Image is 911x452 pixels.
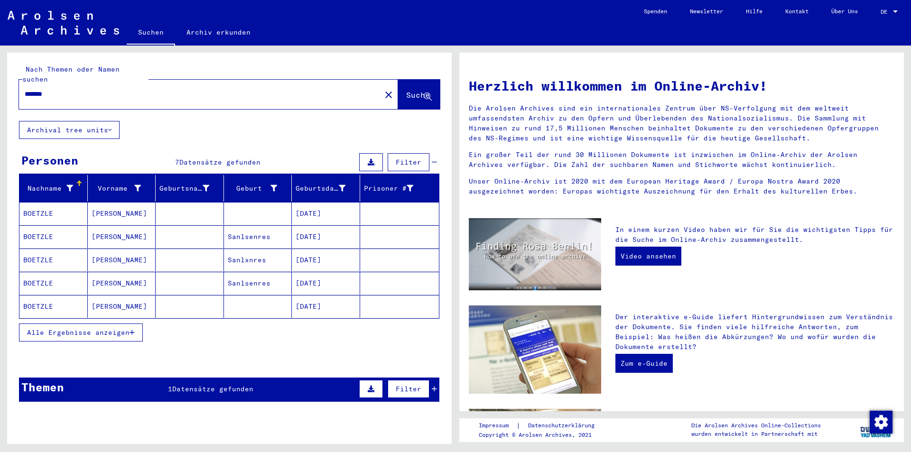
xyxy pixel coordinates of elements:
[858,418,894,442] img: yv_logo.png
[691,421,821,430] p: Die Arolsen Archives Online-Collections
[296,181,360,196] div: Geburtsdatum
[224,225,292,248] mat-cell: Sanlsenres
[127,21,175,46] a: Suchen
[881,9,891,15] span: DE
[292,175,360,202] mat-header-cell: Geburtsdatum
[364,181,428,196] div: Prisoner #
[88,272,156,295] mat-cell: [PERSON_NAME]
[615,225,894,245] p: In einem kurzen Video haben wir für Sie die wichtigsten Tipps für die Suche im Online-Archiv zusa...
[19,202,88,225] mat-cell: BOETZLE
[870,411,892,434] img: Zustimmung ändern
[615,247,681,266] a: Video ansehen
[388,153,429,171] button: Filter
[398,80,440,109] button: Suche
[469,76,894,96] h1: Herzlich willkommen im Online-Archiv!
[172,385,253,393] span: Datensätze gefunden
[159,184,209,194] div: Geburtsname
[88,175,156,202] mat-header-cell: Vorname
[469,176,894,196] p: Unser Online-Archiv ist 2020 mit dem European Heritage Award / Europa Nostra Award 2020 ausgezeic...
[479,421,606,431] div: |
[224,175,292,202] mat-header-cell: Geburt‏
[88,202,156,225] mat-cell: [PERSON_NAME]
[19,295,88,318] mat-cell: BOETZLE
[156,175,224,202] mat-header-cell: Geburtsname
[175,21,262,44] a: Archiv erkunden
[292,202,360,225] mat-cell: [DATE]
[19,175,88,202] mat-header-cell: Nachname
[388,380,429,398] button: Filter
[479,431,606,439] p: Copyright © Arolsen Archives, 2021
[224,272,292,295] mat-cell: Sanlsenres
[19,225,88,248] mat-cell: BOETZLE
[224,249,292,271] mat-cell: Sanlxnres
[19,323,143,341] button: Alle Ergebnisse anzeigen
[379,85,398,104] button: Clear
[364,184,414,194] div: Prisoner #
[615,312,894,352] p: Der interaktive e-Guide liefert Hintergrundwissen zum Verständnis der Dokumente. Sie finden viele...
[479,421,516,431] a: Impressum
[179,158,260,166] span: Datensätze gefunden
[21,152,78,169] div: Personen
[292,249,360,271] mat-cell: [DATE]
[27,328,130,337] span: Alle Ergebnisse anzeigen
[19,249,88,271] mat-cell: BOETZLE
[406,90,430,100] span: Suche
[92,181,156,196] div: Vorname
[21,378,64,396] div: Themen
[296,184,345,194] div: Geburtsdatum
[23,184,73,194] div: Nachname
[19,272,88,295] mat-cell: BOETZLE
[88,225,156,248] mat-cell: [PERSON_NAME]
[228,184,278,194] div: Geburt‏
[615,354,673,373] a: Zum e-Guide
[292,225,360,248] mat-cell: [DATE]
[383,89,394,101] mat-icon: close
[92,184,141,194] div: Vorname
[159,181,223,196] div: Geburtsname
[168,385,172,393] span: 1
[19,121,120,139] button: Archival tree units
[88,295,156,318] mat-cell: [PERSON_NAME]
[175,158,179,166] span: 7
[292,295,360,318] mat-cell: [DATE]
[521,421,606,431] a: Datenschutzerklärung
[23,181,87,196] div: Nachname
[869,410,892,433] div: Zustimmung ändern
[396,385,421,393] span: Filter
[228,181,292,196] div: Geburt‏
[469,150,894,170] p: Ein großer Teil der rund 30 Millionen Dokumente ist inzwischen im Online-Archiv der Arolsen Archi...
[469,103,894,143] p: Die Arolsen Archives sind ein internationales Zentrum über NS-Verfolgung mit dem weltweit umfasse...
[8,11,119,35] img: Arolsen_neg.svg
[292,272,360,295] mat-cell: [DATE]
[469,218,601,290] img: video.jpg
[691,430,821,438] p: wurden entwickelt in Partnerschaft mit
[396,158,421,166] span: Filter
[360,175,439,202] mat-header-cell: Prisoner #
[22,65,120,83] mat-label: Nach Themen oder Namen suchen
[88,249,156,271] mat-cell: [PERSON_NAME]
[469,305,601,394] img: eguide.jpg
